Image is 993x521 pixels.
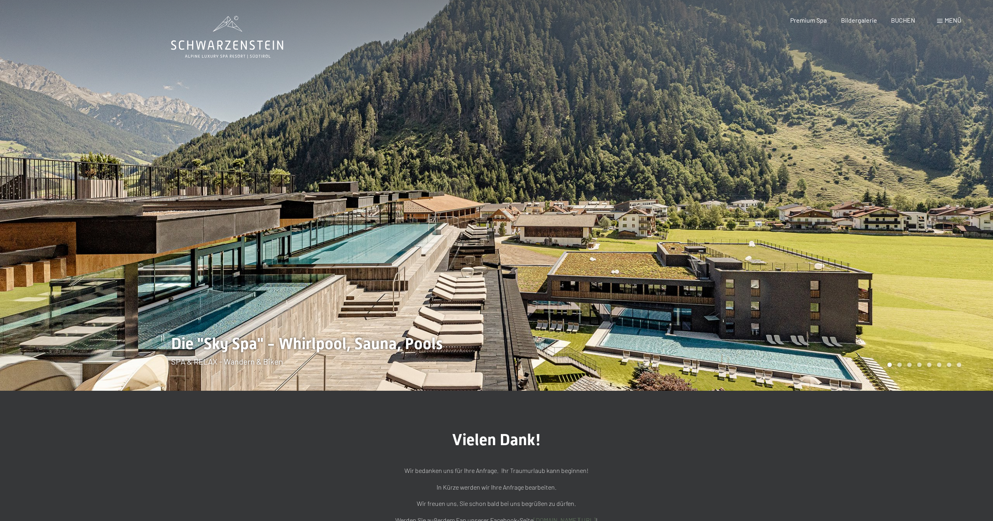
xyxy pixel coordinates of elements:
[790,16,827,24] a: Premium Spa
[897,363,902,367] div: Carousel Page 2
[298,498,695,509] p: Wir freuen uns, Sie schon bald bei uns begrüßen zu dürfen.
[927,363,931,367] div: Carousel Page 5
[937,363,941,367] div: Carousel Page 6
[298,465,695,476] p: Wir bedanken uns für Ihre Anfrage. Ihr Traumurlaub kann beginnen!
[891,16,915,24] a: BUCHEN
[298,482,695,492] p: In Kürze werden wir Ihre Anfrage bearbeiten.
[885,363,961,367] div: Carousel Pagination
[841,16,877,24] a: Bildergalerie
[452,430,541,449] span: Vielen Dank!
[947,363,951,367] div: Carousel Page 7
[957,363,961,367] div: Carousel Page 8
[887,363,892,367] div: Carousel Page 1 (Current Slide)
[917,363,922,367] div: Carousel Page 4
[945,16,961,24] span: Menü
[907,363,912,367] div: Carousel Page 3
